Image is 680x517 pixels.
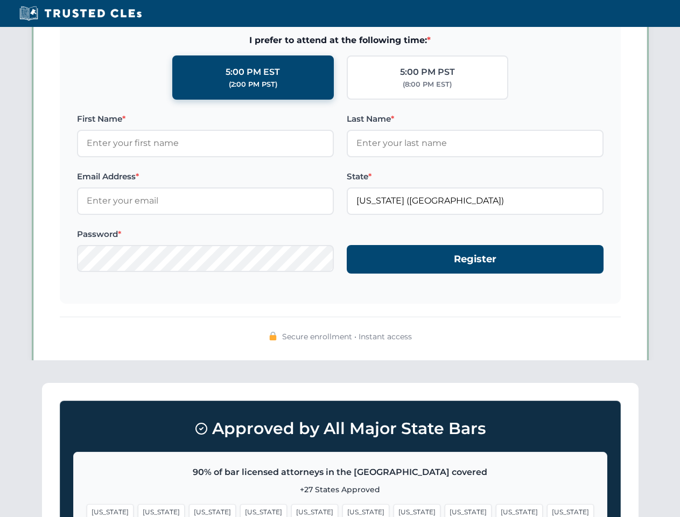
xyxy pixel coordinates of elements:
[87,484,594,495] p: +27 States Approved
[403,79,452,90] div: (8:00 PM EST)
[226,65,280,79] div: 5:00 PM EST
[77,130,334,157] input: Enter your first name
[229,79,277,90] div: (2:00 PM PST)
[16,5,145,22] img: Trusted CLEs
[77,228,334,241] label: Password
[73,414,607,443] h3: Approved by All Major State Bars
[347,245,604,274] button: Register
[347,113,604,125] label: Last Name
[347,130,604,157] input: Enter your last name
[269,332,277,340] img: 🔒
[77,113,334,125] label: First Name
[347,187,604,214] input: Florida (FL)
[77,170,334,183] label: Email Address
[77,33,604,47] span: I prefer to attend at the following time:
[77,187,334,214] input: Enter your email
[347,170,604,183] label: State
[282,331,412,343] span: Secure enrollment • Instant access
[400,65,455,79] div: 5:00 PM PST
[87,465,594,479] p: 90% of bar licensed attorneys in the [GEOGRAPHIC_DATA] covered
